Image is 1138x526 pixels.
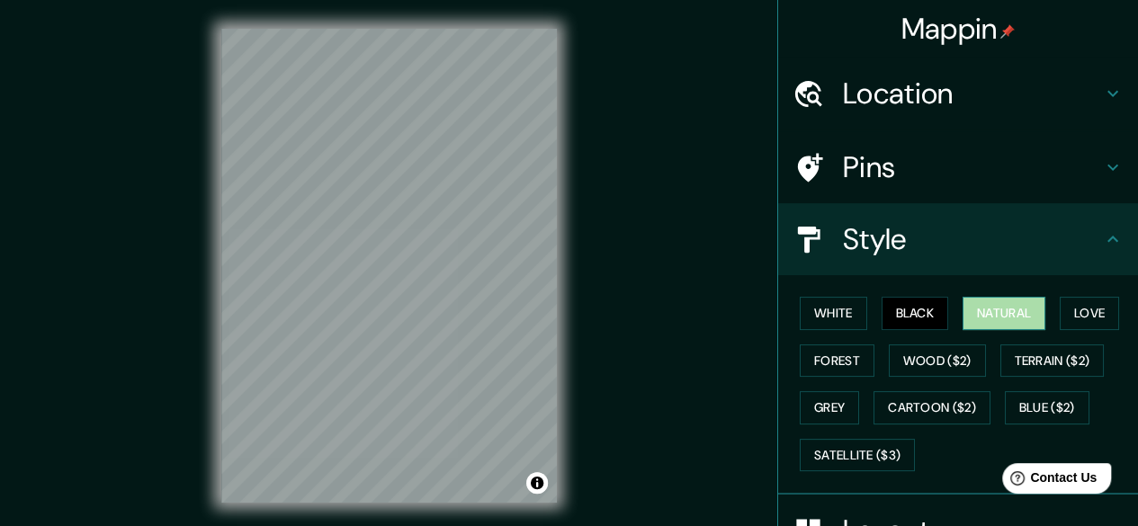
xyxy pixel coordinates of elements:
h4: Location [843,76,1102,111]
button: Love [1060,297,1119,330]
button: White [800,297,867,330]
div: Style [778,203,1138,275]
button: Satellite ($3) [800,439,915,472]
div: Location [778,58,1138,129]
button: Cartoon ($2) [874,391,990,424]
img: pin-icon.png [1000,24,1015,39]
button: Grey [800,391,859,424]
button: Black [882,297,949,330]
iframe: Help widget launcher [978,456,1118,506]
h4: Pins [843,149,1102,185]
button: Natural [963,297,1045,330]
button: Forest [800,344,874,378]
button: Blue ($2) [1005,391,1089,424]
h4: Style [843,221,1102,257]
div: Pins [778,131,1138,203]
canvas: Map [221,29,557,503]
button: Toggle attribution [526,472,548,494]
button: Wood ($2) [889,344,986,378]
button: Terrain ($2) [1000,344,1105,378]
h4: Mappin [901,11,1016,47]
